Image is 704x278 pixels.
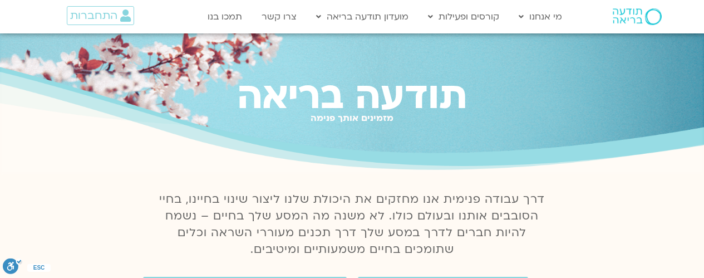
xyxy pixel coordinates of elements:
span: התחברות [70,9,117,22]
a: תמכו בנו [202,6,248,27]
a: מי אנחנו [513,6,568,27]
p: דרך עבודה פנימית אנו מחזקים את היכולת שלנו ליצור שינוי בחיינו, בחיי הסובבים אותנו ובעולם כולו. לא... [153,191,552,258]
a: מועדון תודעה בריאה [311,6,414,27]
img: תודעה בריאה [613,8,662,25]
a: צרו קשר [256,6,302,27]
a: קורסים ופעילות [422,6,505,27]
a: התחברות [67,6,134,25]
